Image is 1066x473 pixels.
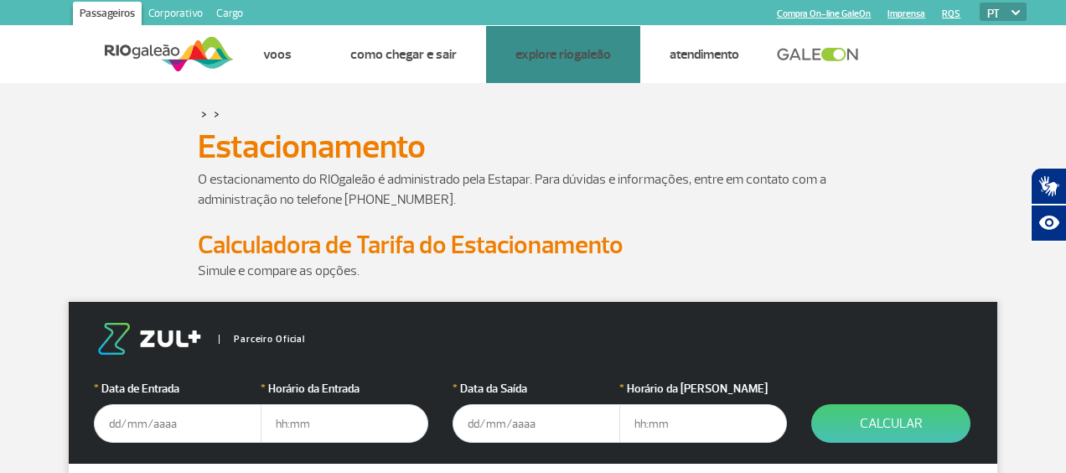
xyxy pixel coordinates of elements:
a: Passageiros [73,2,142,29]
label: Data da Saída [453,380,620,398]
input: dd/mm/aaaa [453,404,620,443]
a: > [214,104,220,123]
a: Cargo [210,2,250,29]
input: hh:mm [619,404,787,443]
p: O estacionamento do RIOgaleão é administrado pela Estapar. Para dúvidas e informações, entre em c... [198,169,868,210]
button: Abrir tradutor de língua de sinais. [1031,168,1066,205]
label: Horário da [PERSON_NAME] [619,380,787,398]
a: Compra On-line GaleOn [777,8,871,19]
a: Atendimento [670,46,739,63]
button: Abrir recursos assistivos. [1031,205,1066,242]
input: dd/mm/aaaa [94,404,261,443]
label: Data de Entrada [94,380,261,398]
h1: Estacionamento [198,133,868,161]
button: Calcular [811,404,970,443]
a: Imprensa [887,8,925,19]
img: logo-zul.png [94,323,204,355]
a: > [201,104,207,123]
div: Plugin de acessibilidade da Hand Talk. [1031,168,1066,242]
a: Voos [263,46,292,63]
a: Explore RIOgaleão [515,46,611,63]
a: RQS [942,8,960,19]
label: Horário da Entrada [261,380,428,398]
input: hh:mm [261,404,428,443]
p: Simule e compare as opções. [198,261,868,281]
a: Como chegar e sair [350,46,457,63]
h2: Calculadora de Tarifa do Estacionamento [198,230,868,261]
a: Corporativo [142,2,210,29]
span: Parceiro Oficial [219,335,305,344]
